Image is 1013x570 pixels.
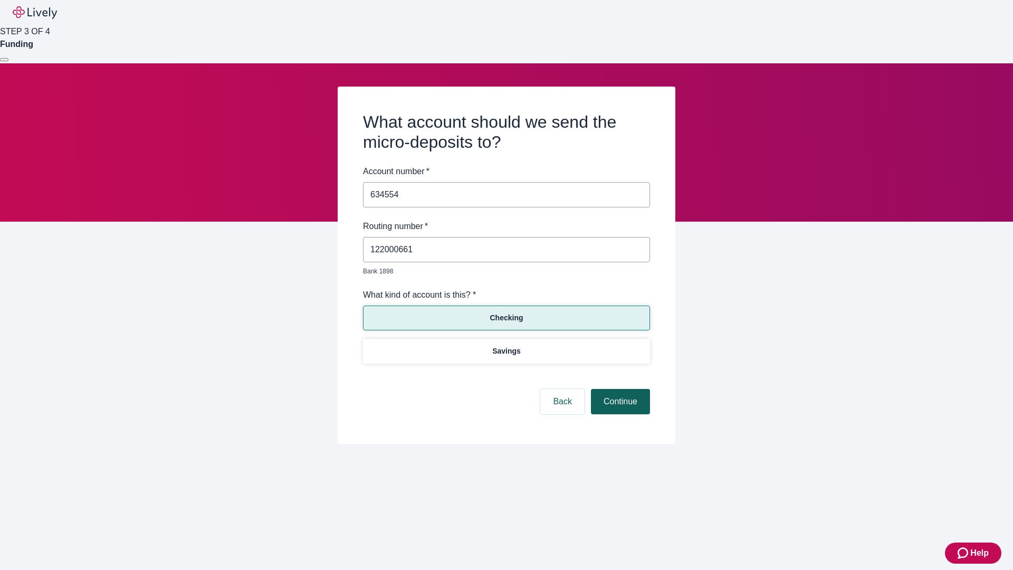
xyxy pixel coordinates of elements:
svg: Zendesk support icon [958,547,970,559]
label: Account number [363,165,429,178]
button: Back [540,389,585,414]
span: Help [970,547,989,559]
label: What kind of account is this? * [363,289,476,301]
p: Savings [492,346,521,357]
label: Routing number [363,220,428,233]
button: Checking [363,306,650,330]
h2: What account should we send the micro-deposits to? [363,112,650,153]
img: Lively [13,6,57,19]
button: Continue [591,389,650,414]
p: Checking [490,312,523,324]
button: Zendesk support iconHelp [945,543,1001,564]
button: Savings [363,339,650,364]
p: Bank 1898 [363,267,643,276]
